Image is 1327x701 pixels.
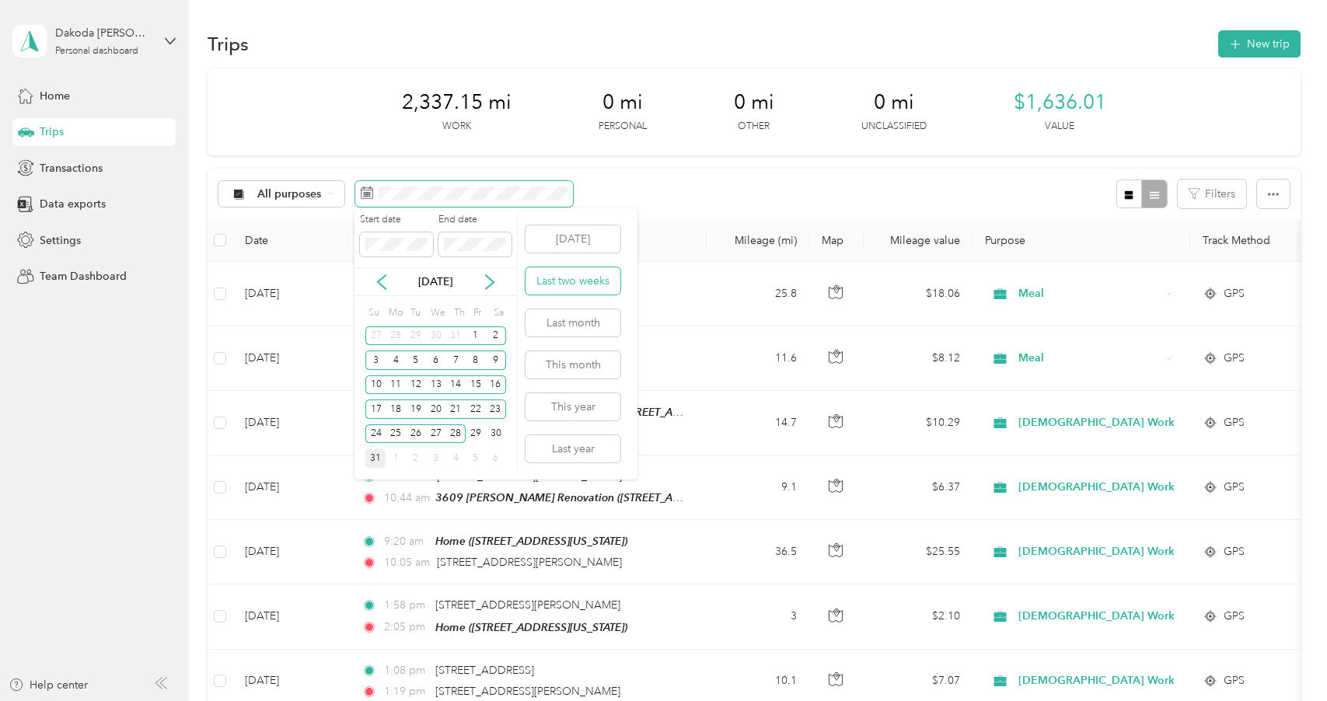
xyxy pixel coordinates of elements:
span: Home [40,88,70,104]
div: 22 [466,399,486,419]
p: Work [442,120,471,134]
div: 3 [426,448,446,468]
td: [DATE] [232,391,349,455]
div: 1 [386,448,406,468]
div: 15 [466,375,486,395]
td: 9.1 [707,455,809,520]
span: 0 mi [874,90,914,115]
button: [DATE] [526,225,620,253]
span: 1:58 pm [384,597,428,614]
div: 11 [386,375,406,395]
td: $10.29 [864,391,973,455]
div: Su [365,302,380,323]
div: Th [451,302,466,323]
th: Date [232,219,349,262]
th: Locations [349,219,707,262]
td: [DATE] [232,520,349,584]
span: Meal [1018,285,1161,302]
span: [STREET_ADDRESS] [435,664,534,677]
td: $18.06 [864,262,973,326]
span: GPS [1224,479,1245,496]
p: Personal [599,120,647,134]
p: Value [1045,120,1074,134]
div: 27 [426,424,446,444]
td: [DATE] [232,262,349,326]
div: Tu [408,302,423,323]
span: $1,636.01 [1014,90,1106,115]
button: Filters [1178,180,1246,208]
button: Help center [9,677,88,693]
th: Map [809,219,864,262]
p: Unclassified [861,120,927,134]
p: Other [738,120,770,134]
span: Trips [40,124,64,140]
span: GPS [1224,672,1245,689]
span: Data exports [40,196,106,212]
span: GPS [1224,350,1245,367]
div: 9 [486,350,506,370]
span: Settings [40,232,81,249]
span: [DEMOGRAPHIC_DATA] Work Site [1018,543,1197,560]
span: 1:19 pm [384,683,428,700]
span: 2,337.15 mi [402,90,512,115]
td: 25.8 [707,262,809,326]
span: [DEMOGRAPHIC_DATA] Work Site [1018,672,1197,689]
div: 25 [386,424,406,444]
span: [STREET_ADDRESS][PERSON_NAME] [437,556,622,569]
div: 6 [426,350,446,370]
button: This year [526,393,620,420]
td: $8.12 [864,326,973,390]
td: 3 [707,584,809,649]
div: 30 [486,424,506,444]
span: All purposes [257,189,322,200]
div: 5 [466,448,486,468]
div: 2 [406,448,426,468]
div: 10 [365,375,386,395]
div: 6 [486,448,506,468]
h1: Trips [208,36,249,52]
label: Start date [360,213,433,227]
span: 10:05 am [384,554,430,571]
th: Mileage value [864,219,973,262]
div: 5 [406,350,426,370]
th: Track Method [1190,219,1299,262]
div: 24 [365,424,386,444]
div: 14 [445,375,466,395]
button: New trip [1218,30,1301,58]
span: [DEMOGRAPHIC_DATA] Work Site [1018,414,1197,431]
td: [DATE] [232,584,349,649]
td: $25.55 [864,520,973,584]
div: 7 [445,350,466,370]
th: Purpose [973,219,1190,262]
label: End date [438,213,512,227]
div: 30 [426,326,446,346]
td: 14.7 [707,391,809,455]
td: $2.10 [864,584,973,649]
div: 3 [365,350,386,370]
span: 10:44 am [384,490,428,507]
span: [STREET_ADDRESS][PERSON_NAME] [435,685,620,698]
div: 13 [426,375,446,395]
span: [STREET_ADDRESS][PERSON_NAME] [435,598,620,612]
div: We [428,302,446,323]
th: Mileage (mi) [707,219,809,262]
div: 4 [386,350,406,370]
span: 0 mi [734,90,774,115]
div: 12 [406,375,426,395]
div: 1 [466,326,486,346]
span: GPS [1224,285,1245,302]
button: Last month [526,309,620,337]
span: [STREET_ADDRESS][PERSON_NAME] [437,469,622,483]
span: Home ([STREET_ADDRESS][US_STATE]) [435,621,627,633]
span: 2:05 pm [384,619,428,636]
iframe: Everlance-gr Chat Button Frame [1240,614,1327,701]
button: This month [526,351,620,378]
td: 11.6 [707,326,809,390]
div: 8 [466,350,486,370]
div: 16 [486,375,506,395]
div: Dakoda [PERSON_NAME] [55,25,152,41]
div: Mo [386,302,403,323]
div: 31 [365,448,386,468]
span: Home ([STREET_ADDRESS][US_STATE]) [435,535,627,547]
